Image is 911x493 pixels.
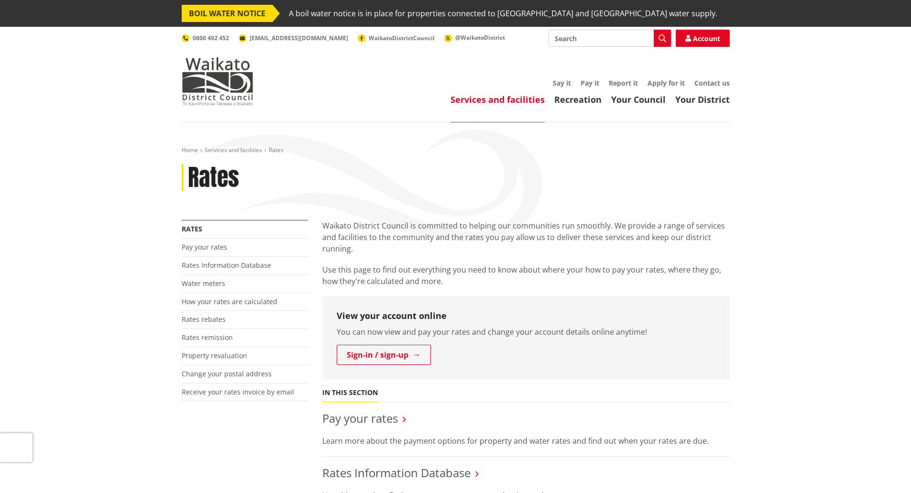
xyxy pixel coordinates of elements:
[675,94,730,105] a: Your District
[322,264,730,287] p: Use this page to find out everything you need to know about where your how to pay your rates, whe...
[182,261,271,270] a: Rates Information Database
[322,465,471,481] a: Rates Information Database
[182,351,247,360] a: Property revaluation
[450,94,545,105] a: Services and facilities
[609,78,638,88] a: Report it
[337,345,431,365] a: Sign-in / sign-up
[358,34,435,42] a: WaikatoDistrictCouncil
[549,30,671,47] input: Search input
[269,146,284,154] span: Rates
[239,34,348,42] a: [EMAIL_ADDRESS][DOMAIN_NAME]
[182,297,277,306] a: How your rates are calculated
[322,389,378,397] h5: In this section
[611,94,666,105] a: Your Council
[182,34,229,42] a: 0800 492 452
[182,57,253,105] img: Waikato District Council - Te Kaunihera aa Takiwaa o Waikato
[322,220,730,254] p: Waikato District Council is committed to helping our communities run smoothly. We provide a range...
[337,326,715,338] p: You can now view and pay your rates and change your account details online anytime!
[188,164,239,192] h1: Rates
[182,5,273,22] span: BOIL WATER NOTICE
[182,224,202,233] a: Rates
[182,279,225,288] a: Water meters
[554,94,602,105] a: Recreation
[337,311,715,321] h3: View your account online
[369,34,435,42] span: WaikatoDistrictCouncil
[193,34,229,42] span: 0800 492 452
[444,33,505,42] a: @WaikatoDistrict
[581,78,599,88] a: Pay it
[648,78,685,88] a: Apply for it
[676,30,730,47] a: Account
[205,146,262,154] a: Services and facilities
[250,34,348,42] span: [EMAIL_ADDRESS][DOMAIN_NAME]
[694,78,730,88] a: Contact us
[182,333,233,342] a: Rates remission
[182,146,730,154] nav: breadcrumb
[182,315,226,324] a: Rates rebates
[182,242,227,252] a: Pay your rates
[182,369,272,378] a: Change your postal address
[182,387,294,396] a: Receive your rates invoice by email
[553,78,571,88] a: Say it
[182,146,198,154] a: Home
[455,33,505,42] span: @WaikatoDistrict
[322,435,730,447] p: Learn more about the payment options for property and water rates and find out when your rates ar...
[289,5,717,22] span: A boil water notice is in place for properties connected to [GEOGRAPHIC_DATA] and [GEOGRAPHIC_DAT...
[322,410,398,426] a: Pay your rates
